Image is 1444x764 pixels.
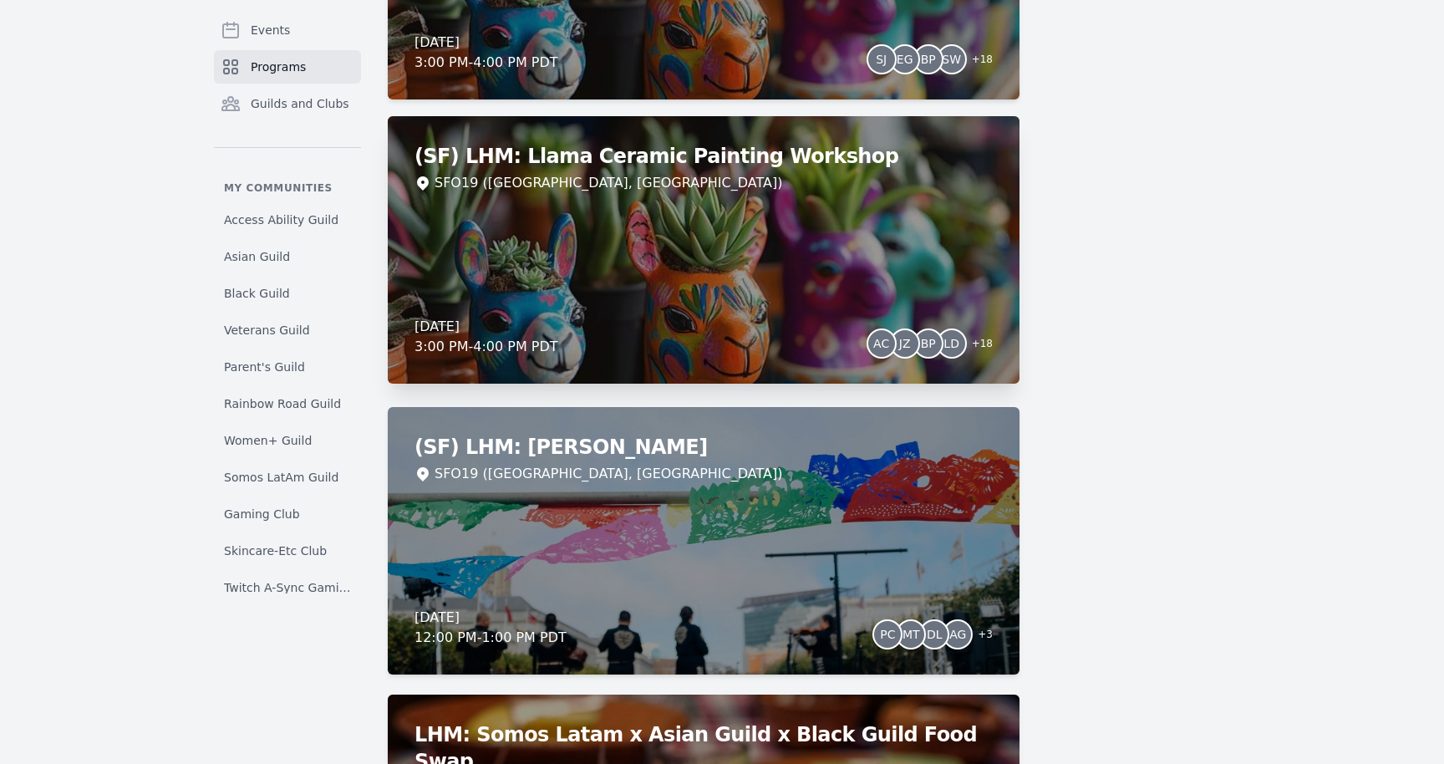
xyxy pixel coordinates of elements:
a: Guilds and Clubs [214,87,361,120]
div: [DATE] 3:00 PM - 4:00 PM PDT [414,317,558,357]
a: Twitch A-Sync Gaming (TAG) Club [214,573,361,603]
span: Veterans Guild [224,322,310,339]
span: + 18 [962,334,993,357]
a: Somos LatAm Guild [214,462,361,492]
span: Women+ Guild [224,432,312,449]
span: AC [873,338,889,349]
span: Guilds and Clubs [251,95,349,112]
span: Gaming Club [224,506,300,522]
span: MT [902,629,920,640]
div: [DATE] 12:00 PM - 1:00 PM PDT [414,608,567,648]
a: Asian Guild [214,242,361,272]
a: Skincare-Etc Club [214,536,361,566]
span: Programs [251,59,306,75]
div: SFO19 ([GEOGRAPHIC_DATA], [GEOGRAPHIC_DATA]) [435,464,782,484]
h2: (SF) LHM: Llama Ceramic Painting Workshop [414,143,993,170]
div: SFO19 ([GEOGRAPHIC_DATA], [GEOGRAPHIC_DATA]) [435,173,782,193]
span: LD [943,338,959,349]
a: Parent's Guild [214,352,361,382]
a: Black Guild [214,278,361,308]
span: AG [949,629,966,640]
span: Asian Guild [224,248,290,265]
a: Rainbow Road Guild [214,389,361,419]
span: Access Ability Guild [224,211,338,228]
a: Access Ability Guild [214,205,361,235]
span: Somos LatAm Guild [224,469,338,486]
a: Veterans Guild [214,315,361,345]
span: Rainbow Road Guild [224,395,341,412]
span: PC [880,629,895,640]
a: Events [214,13,361,47]
span: Events [251,22,290,38]
span: EG [897,53,913,65]
div: [DATE] 3:00 PM - 4:00 PM PDT [414,33,558,73]
nav: Sidebar [214,13,361,593]
span: DL [927,629,943,640]
span: BP [921,338,936,349]
a: Gaming Club [214,499,361,529]
span: JZ [899,338,911,349]
span: Black Guild [224,285,290,302]
h2: (SF) LHM: [PERSON_NAME] [414,434,993,461]
span: Parent's Guild [224,359,305,375]
a: (SF) LHM: [PERSON_NAME]SFO19 ([GEOGRAPHIC_DATA], [GEOGRAPHIC_DATA])[DATE]12:00 PM-1:00 PM PDTPCMT... [388,407,1019,675]
span: + 18 [962,49,993,73]
a: Programs [214,50,361,84]
span: + 3 [968,624,993,648]
span: SJ [876,53,887,65]
a: Women+ Guild [214,425,361,456]
span: BP [921,53,936,65]
a: (SF) LHM: Llama Ceramic Painting WorkshopSFO19 ([GEOGRAPHIC_DATA], [GEOGRAPHIC_DATA])[DATE]3:00 P... [388,116,1019,384]
span: SW [942,53,961,65]
p: My communities [214,181,361,195]
span: Skincare-Etc Club [224,542,327,559]
span: Twitch A-Sync Gaming (TAG) Club [224,579,351,596]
